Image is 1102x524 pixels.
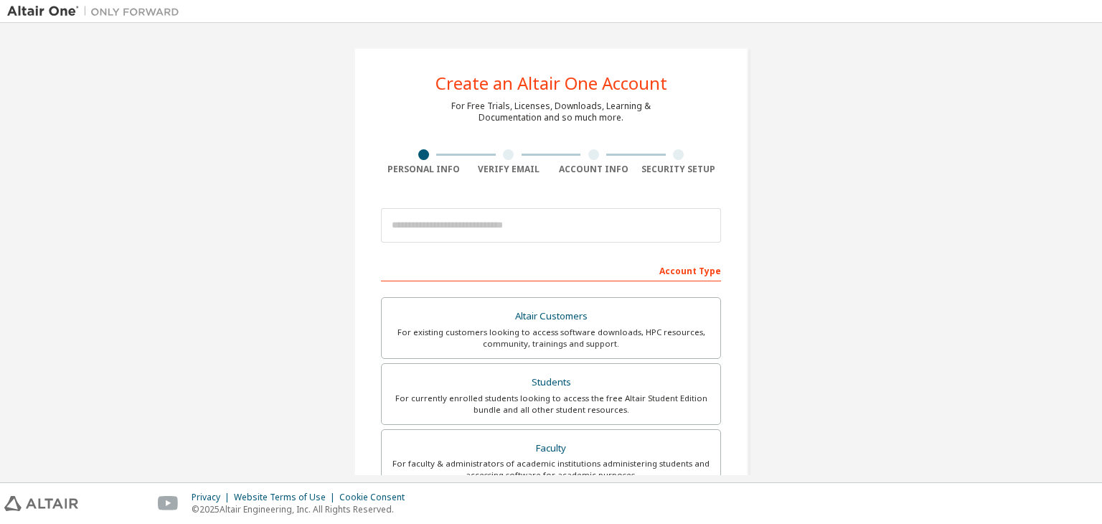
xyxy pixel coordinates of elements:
div: Personal Info [381,164,466,175]
div: Altair Customers [390,307,712,327]
div: For currently enrolled students looking to access the free Altair Student Edition bundle and all ... [390,393,712,416]
div: Create an Altair One Account [435,75,667,92]
img: youtube.svg [158,496,179,511]
div: Students [390,373,712,393]
img: Altair One [7,4,187,19]
div: Faculty [390,439,712,459]
div: Website Terms of Use [234,492,339,503]
div: Account Info [551,164,636,175]
div: Security Setup [636,164,722,175]
p: © 2025 Altair Engineering, Inc. All Rights Reserved. [192,503,413,515]
div: Account Type [381,258,721,281]
img: altair_logo.svg [4,496,78,511]
div: Cookie Consent [339,492,413,503]
div: Privacy [192,492,234,503]
div: For existing customers looking to access software downloads, HPC resources, community, trainings ... [390,327,712,350]
div: Verify Email [466,164,552,175]
div: For faculty & administrators of academic institutions administering students and accessing softwa... [390,458,712,481]
div: For Free Trials, Licenses, Downloads, Learning & Documentation and so much more. [451,100,651,123]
